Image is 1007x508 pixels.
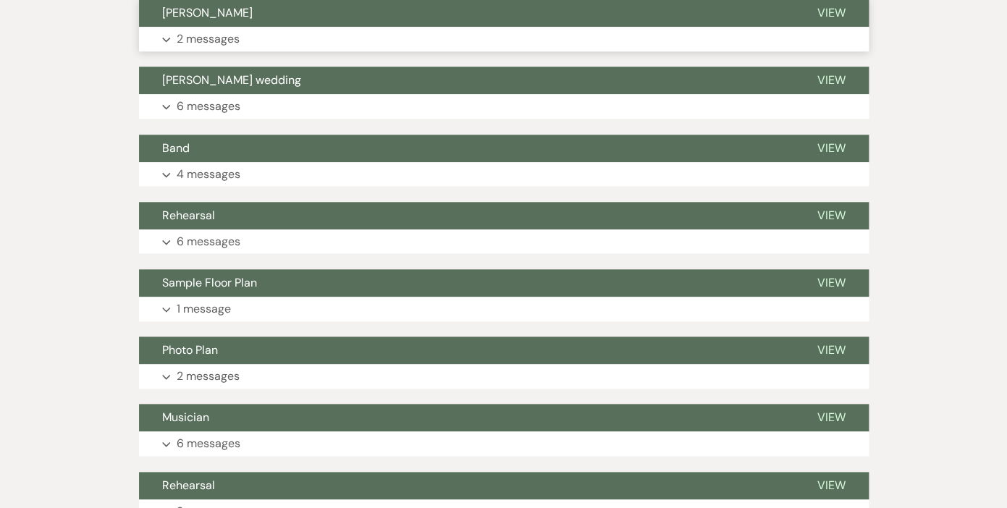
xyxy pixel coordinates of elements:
p: 6 messages [177,97,240,116]
span: View [817,72,846,88]
p: 6 messages [177,232,240,251]
button: Rehearsal [139,202,794,229]
button: View [794,336,869,364]
button: 6 messages [139,431,869,456]
p: 2 messages [177,30,240,48]
button: View [794,404,869,431]
p: 4 messages [177,165,240,184]
button: View [794,67,869,94]
p: 2 messages [177,367,240,386]
span: View [817,208,846,223]
button: Sample Floor Plan [139,269,794,297]
button: View [794,269,869,297]
button: [PERSON_NAME] wedding [139,67,794,94]
span: View [817,342,846,357]
p: 1 message [177,300,231,318]
button: Photo Plan [139,336,794,364]
span: Photo Plan [162,342,218,357]
span: View [817,5,846,20]
button: 4 messages [139,162,869,187]
button: Band [139,135,794,162]
button: Musician [139,404,794,431]
span: View [817,275,846,290]
button: 6 messages [139,94,869,119]
button: Rehearsal [139,472,794,499]
span: Rehearsal [162,478,215,493]
span: Sample Floor Plan [162,275,257,290]
button: 2 messages [139,27,869,51]
span: Musician [162,410,209,425]
button: 2 messages [139,364,869,389]
button: 6 messages [139,229,869,254]
button: View [794,202,869,229]
span: [PERSON_NAME] wedding [162,72,301,88]
button: View [794,135,869,162]
span: View [817,478,846,493]
span: Band [162,140,190,156]
span: Rehearsal [162,208,215,223]
button: View [794,472,869,499]
button: 1 message [139,297,869,321]
span: [PERSON_NAME] [162,5,253,20]
span: View [817,410,846,425]
p: 6 messages [177,434,240,453]
span: View [817,140,846,156]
